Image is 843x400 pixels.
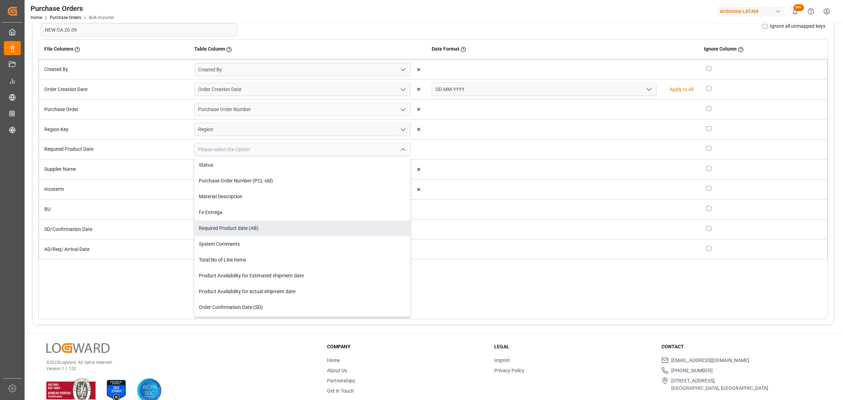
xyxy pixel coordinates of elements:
a: Home [31,15,42,20]
button: open menu [397,104,408,115]
div: Ignore Column [704,43,822,55]
td: Supplier Name [39,159,189,179]
a: Imprint [494,357,510,363]
td: AD/Req/ Arrival Date [39,239,189,259]
button: open menu [397,84,408,95]
div: Total No of Line Items [195,252,410,268]
button: Help Center [803,4,819,19]
a: Get in Touch [327,388,354,394]
h3: Legal [494,343,653,350]
td: Region Key [39,120,189,140]
div: Material Description [195,189,410,205]
a: About Us [327,368,347,373]
img: Logward Logo [46,343,110,353]
p: Apply to all [669,86,693,93]
td: Incoterm [39,179,189,199]
p: © 2025 Logward. All rights reserved. [46,359,309,366]
div: Product Availability for actual shipment date [195,284,410,299]
div: Purchase Order Number (PCL old) [195,173,410,189]
label: Ignore all unmapped keys [770,22,825,30]
td: Created By [39,59,189,79]
span: [PHONE_NUMBER] [671,367,713,374]
td: Order Creation Date [39,79,189,99]
div: Order Confirmation Date (SD) [195,299,410,315]
div: Archroma LATAM [717,6,784,17]
div: Purchase Orders [31,3,114,14]
button: open menu [643,84,654,95]
div: Date Format [432,43,694,55]
div: System Comments [195,236,410,252]
button: show 100 new notifications [787,4,803,19]
span: 99+ [793,4,804,11]
a: Partnerships [327,378,355,383]
input: Please select the Option [194,143,411,156]
h3: Company [327,343,485,350]
button: open menu [397,124,408,135]
div: Fe Entrega [195,205,410,220]
div: Product Availability for Estimated shipment date [195,268,410,284]
input: Select a Date Format [432,83,657,96]
div: Req Arrival Date (AD) [195,315,410,331]
input: Please select the Option [194,123,411,136]
button: close menu [397,144,408,155]
span: [STREET_ADDRESS], [GEOGRAPHIC_DATA], [GEOGRAPHIC_DATA] [671,377,768,392]
a: Home [327,357,340,363]
h3: Contact [661,343,820,350]
div: File Columns [44,43,184,55]
input: Please select the Option [194,83,411,96]
td: SD/Confirmation Date [39,219,189,239]
input: Please select the Option [194,103,411,116]
td: Required Product Date [39,139,189,159]
td: BU [39,199,189,219]
button: open menu [397,64,408,75]
span: [EMAIL_ADDRESS][DOMAIN_NAME] [671,357,749,364]
p: Version 1.1.132 [46,366,309,372]
td: Purchase Order [39,99,189,120]
a: Privacy Policy [494,368,524,373]
input: Please select the Option [194,63,411,76]
a: Purchase Orders [50,15,81,20]
div: Status [195,157,410,173]
div: Required Product date (AB) [195,220,410,236]
button: Archroma LATAM [717,5,787,18]
div: Table Column [194,43,421,55]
